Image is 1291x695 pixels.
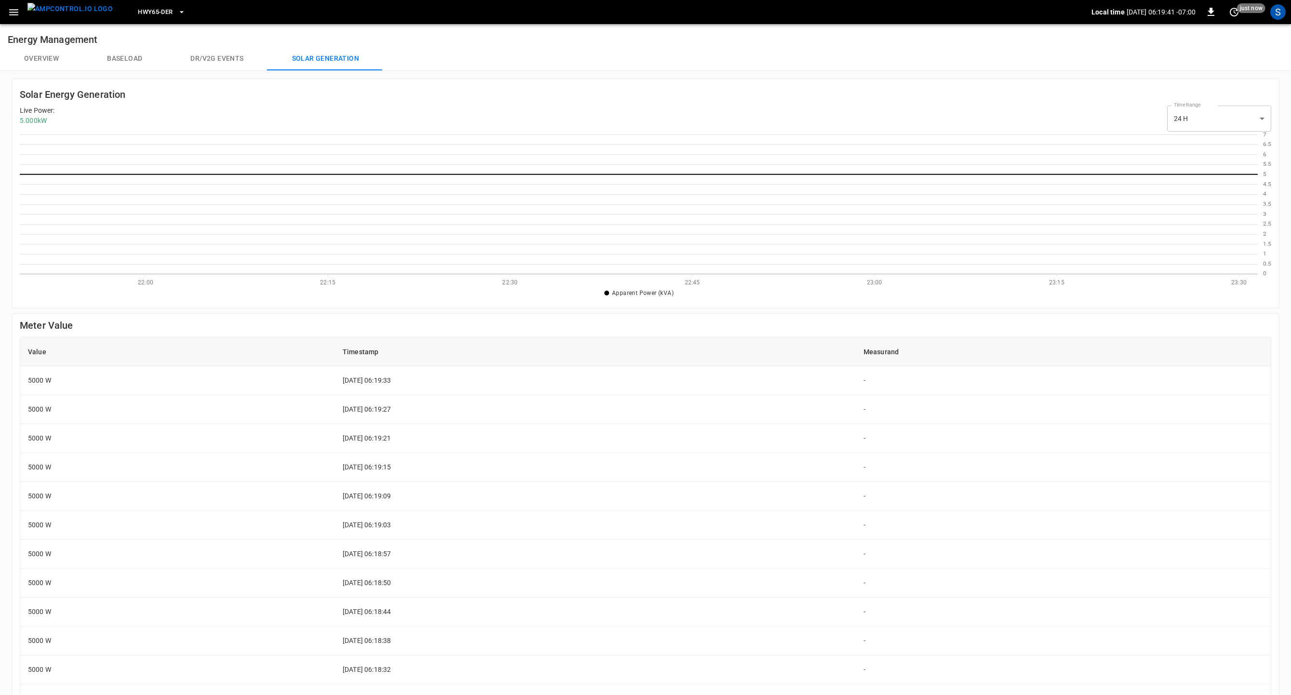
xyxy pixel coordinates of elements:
td: 5000 W [20,511,335,540]
text: 22:45 [685,279,700,286]
text: 2 [1263,231,1266,238]
text: 23:15 [1049,279,1065,286]
text: 7 [1263,131,1266,138]
td: 5000 W [20,540,335,569]
text: 3.5 [1263,201,1271,208]
td: [DATE] 06:19:21 [335,424,856,453]
text: 1 [1263,251,1266,257]
td: 5000 W [20,395,335,424]
button: HWY65-DER [134,3,189,22]
th: Timestamp [335,337,856,366]
td: [DATE] 06:19:33 [335,366,856,395]
text: 4 [1263,191,1266,198]
td: [DATE] 06:18:50 [335,569,856,598]
td: [DATE] 06:18:57 [335,540,856,569]
text: 1.5 [1263,241,1271,247]
td: - [856,627,1271,655]
td: [DATE] 06:18:44 [335,598,856,627]
p: Live Power : [20,106,54,116]
td: - [856,569,1271,598]
text: 22:15 [320,279,335,286]
td: - [856,598,1271,627]
td: 5000 W [20,627,335,655]
h6: Solar Energy Generation [20,87,125,102]
td: - [856,511,1271,540]
text: 22:00 [138,279,153,286]
p: Local time [1091,7,1125,17]
label: Time Range [1174,101,1201,109]
td: [DATE] 06:18:38 [335,627,856,655]
text: 5 [1263,171,1266,177]
text: 22:30 [502,279,518,286]
div: profile-icon [1270,4,1286,20]
span: HWY65-DER [138,7,173,18]
td: - [856,540,1271,569]
td: 5000 W [20,482,335,511]
td: 5000 W [20,424,335,453]
text: 0 [1263,271,1266,278]
text: 2.5 [1263,221,1271,227]
button: Baseload [83,47,166,70]
td: 5000 W [20,598,335,627]
text: 23:30 [1231,279,1247,286]
td: - [856,424,1271,453]
text: 6.5 [1263,141,1271,147]
text: 5.5 [1263,161,1271,168]
td: [DATE] 06:18:32 [335,655,856,684]
th: Value [20,337,335,366]
h6: Meter Value [20,318,1271,333]
button: Solar generation [268,47,383,70]
td: - [856,482,1271,511]
p: 5.000 kW [20,116,54,126]
img: ampcontrol.io logo [27,3,113,15]
div: 24 H [1167,106,1271,132]
td: 5000 W [20,453,335,482]
td: 5000 W [20,655,335,684]
text: 4.5 [1263,181,1271,187]
text: 6 [1263,151,1266,158]
span: just now [1237,3,1265,13]
td: [DATE] 06:19:27 [335,395,856,424]
td: - [856,453,1271,482]
span: Apparent Power (kVA) [612,290,674,296]
td: [DATE] 06:19:03 [335,511,856,540]
td: [DATE] 06:19:09 [335,482,856,511]
td: 5000 W [20,366,335,395]
text: 0.5 [1263,261,1271,267]
td: [DATE] 06:19:15 [335,453,856,482]
text: 3 [1263,211,1266,217]
th: Measurand [856,337,1271,366]
p: [DATE] 06:19:41 -07:00 [1127,7,1196,17]
button: set refresh interval [1226,4,1242,20]
td: - [856,366,1271,395]
td: 5000 W [20,569,335,598]
td: - [856,655,1271,684]
td: - [856,395,1271,424]
button: Dr/V2G events [166,47,267,70]
text: 23:00 [867,279,882,286]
